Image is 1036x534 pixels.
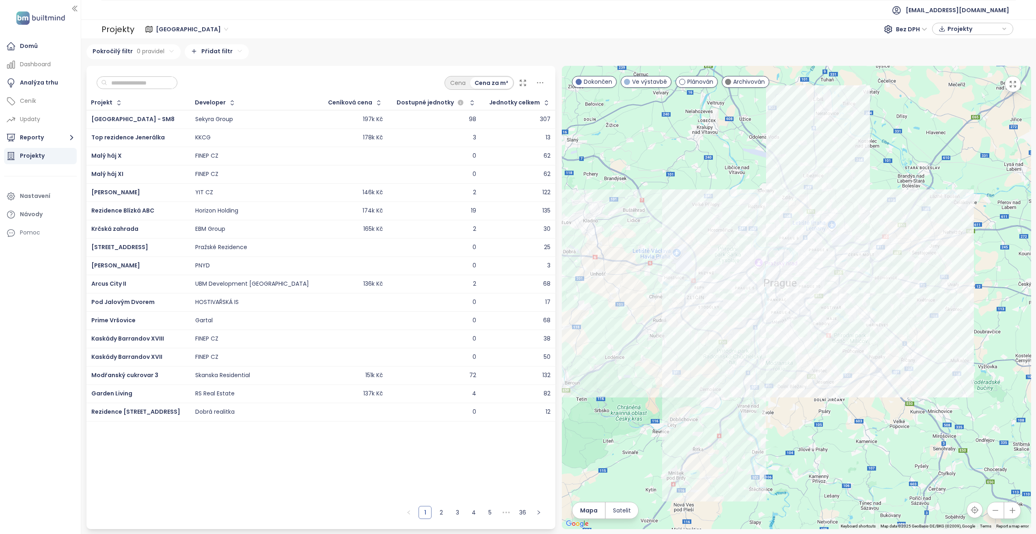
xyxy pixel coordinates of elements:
[20,191,50,201] div: Nastavení
[544,152,550,160] div: 62
[4,206,77,223] a: Návody
[137,47,164,56] span: 0 pravidel
[185,44,249,59] div: Přidat filtr
[195,226,225,233] div: EBM Group
[536,510,541,515] span: right
[402,506,415,519] li: Předchozí strana
[980,524,991,528] a: Terms (opens in new tab)
[195,335,218,343] div: FINEP CZ
[469,372,476,379] div: 72
[91,353,162,361] a: Kaskády Barrandov XVII
[606,502,638,519] button: Satelit
[406,510,411,515] span: left
[195,171,218,178] div: FINEP CZ
[91,170,123,178] a: Malý háj XI
[91,316,136,324] a: Prime Vršovice
[544,244,550,251] div: 25
[91,115,175,123] a: [GEOGRAPHIC_DATA] - SM8
[473,280,476,288] div: 2
[195,116,233,123] div: Sekyra Group
[473,354,476,361] div: 0
[91,188,140,196] a: [PERSON_NAME]
[572,502,605,519] button: Mapa
[91,206,154,215] a: Rezidence Blízká ABC
[613,506,631,515] span: Satelit
[195,152,218,160] div: FINEP CZ
[532,506,545,519] button: right
[195,354,218,361] div: FINEP CZ
[542,207,550,215] div: 135
[543,317,550,324] div: 68
[542,372,550,379] div: 132
[363,280,383,288] div: 136k Kč
[91,371,158,379] a: Modřanský cukrovar 3
[363,116,383,123] div: 197k Kč
[532,506,545,519] li: Následující strana
[996,524,1029,528] a: Report a map error
[544,335,550,343] div: 38
[195,280,309,288] div: UBM Development [GEOGRAPHIC_DATA]
[156,23,228,35] span: Praha
[468,506,480,519] a: 4
[363,134,383,141] div: 178k Kč
[906,0,1009,20] span: [EMAIL_ADDRESS][DOMAIN_NAME]
[4,225,77,241] div: Pomoc
[419,506,432,519] li: 1
[473,152,476,160] div: 0
[543,280,550,288] div: 68
[365,372,383,379] div: 151k Kč
[500,506,513,519] li: Následujících 5 stran
[195,372,250,379] div: Skanska Residential
[435,506,447,519] a: 2
[473,299,476,306] div: 0
[195,408,235,416] div: Dobrá realitka
[948,23,1000,35] span: Projekty
[471,207,476,215] div: 19
[195,299,239,306] div: HOSTIVAŘSKÁ IS
[435,506,448,519] li: 2
[91,389,132,397] a: Garden Living
[195,244,247,251] div: Pražské Rezidence
[195,134,211,141] div: KKCG
[195,262,210,269] div: PNYD
[91,261,140,269] span: [PERSON_NAME]
[195,207,238,215] div: Horizon Holding
[91,152,122,160] span: Malý háj X
[195,100,226,105] div: Developer
[544,354,550,361] div: 50
[632,77,667,86] span: Ve výstavbě
[91,408,180,416] a: Rezidence [STREET_ADDRESS]
[195,189,213,196] div: YIT CZ
[4,93,77,109] a: Ceník
[91,100,112,105] div: Projekt
[473,189,476,196] div: 2
[473,134,476,141] div: 3
[733,77,765,86] span: Archivován
[489,100,540,105] div: Jednotky celkem
[469,116,476,123] div: 98
[4,56,77,73] a: Dashboard
[91,334,164,343] span: Kaskády Barrandov XVIII
[91,298,155,306] a: Pod Jalovým Dvorem
[564,519,591,529] img: Google
[467,506,480,519] li: 4
[937,23,1009,35] div: button
[91,280,126,288] a: Arcus City II
[20,209,43,219] div: Návody
[91,225,138,233] span: Krčská zahrada
[20,114,40,124] div: Updaty
[4,38,77,54] a: Domů
[446,77,470,89] div: Cena
[20,96,36,106] div: Ceník
[580,506,598,515] span: Mapa
[20,78,58,88] div: Analýza trhu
